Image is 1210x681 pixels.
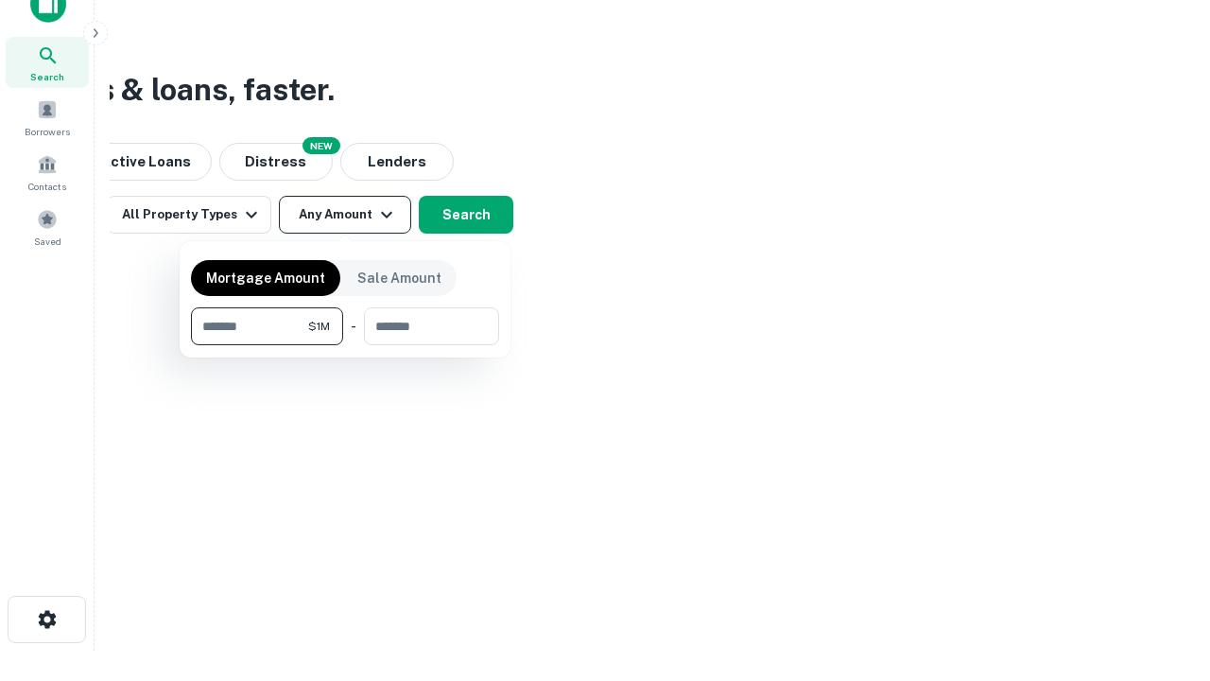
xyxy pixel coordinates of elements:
iframe: Chat Widget [1115,530,1210,620]
span: $1M [308,318,330,335]
p: Sale Amount [357,268,441,288]
p: Mortgage Amount [206,268,325,288]
div: - [351,307,356,345]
